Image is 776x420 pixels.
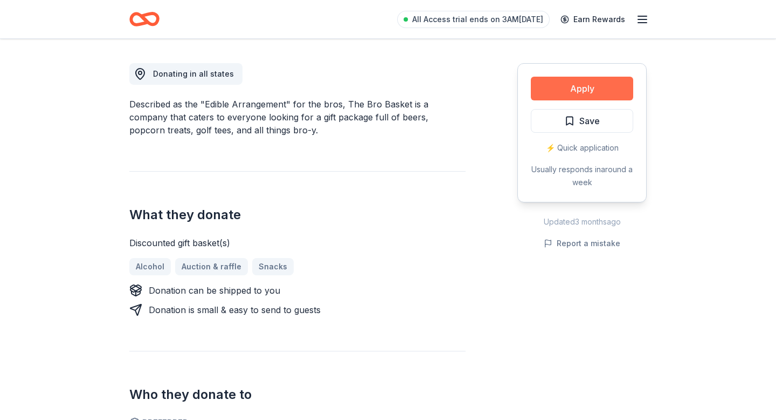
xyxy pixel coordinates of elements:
[531,109,633,133] button: Save
[149,284,280,297] div: Donation can be shipped to you
[129,236,466,249] div: Discounted gift basket(s)
[149,303,321,316] div: Donation is small & easy to send to guests
[544,237,620,250] button: Report a mistake
[129,206,466,223] h2: What they donate
[129,98,466,137] div: Described as the "Edible Arrangement" for the bros, The Bro Basket is a company that caters to ev...
[531,163,633,189] div: Usually responds in around a week
[531,141,633,154] div: ⚡️ Quick application
[397,11,550,28] a: All Access trial ends on 3AM[DATE]
[554,10,632,29] a: Earn Rewards
[129,6,160,32] a: Home
[412,13,543,26] span: All Access trial ends on 3AM[DATE]
[531,77,633,100] button: Apply
[129,386,466,403] h2: Who they donate to
[579,114,600,128] span: Save
[517,215,647,228] div: Updated 3 months ago
[153,69,234,78] span: Donating in all states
